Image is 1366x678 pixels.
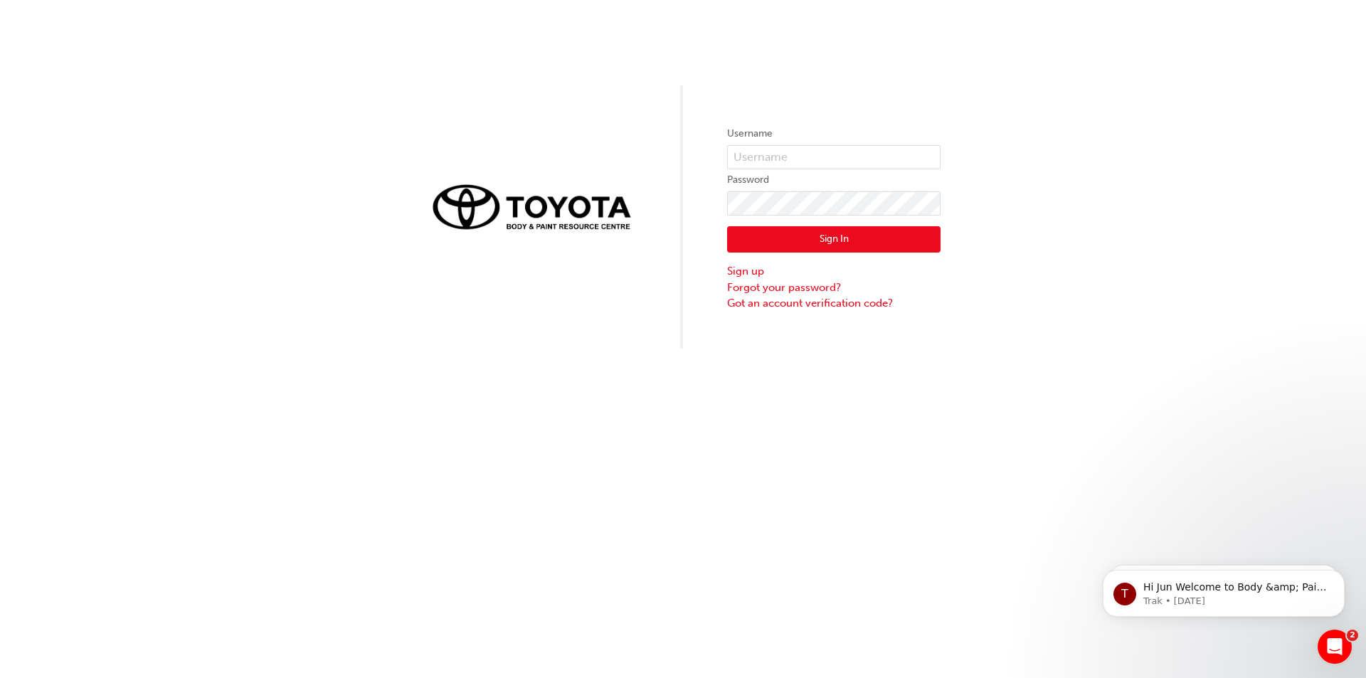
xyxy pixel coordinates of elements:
span: 2 [1347,630,1358,641]
a: Sign up [727,263,941,280]
label: Password [727,171,941,189]
a: Got an account verification code? [727,295,941,312]
a: Forgot your password? [727,280,941,296]
input: Username [727,145,941,169]
iframe: Intercom notifications message [1081,540,1366,640]
button: Sign In [727,226,941,253]
img: Trak [425,176,639,236]
label: Username [727,125,941,142]
iframe: Intercom live chat [1318,630,1352,664]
